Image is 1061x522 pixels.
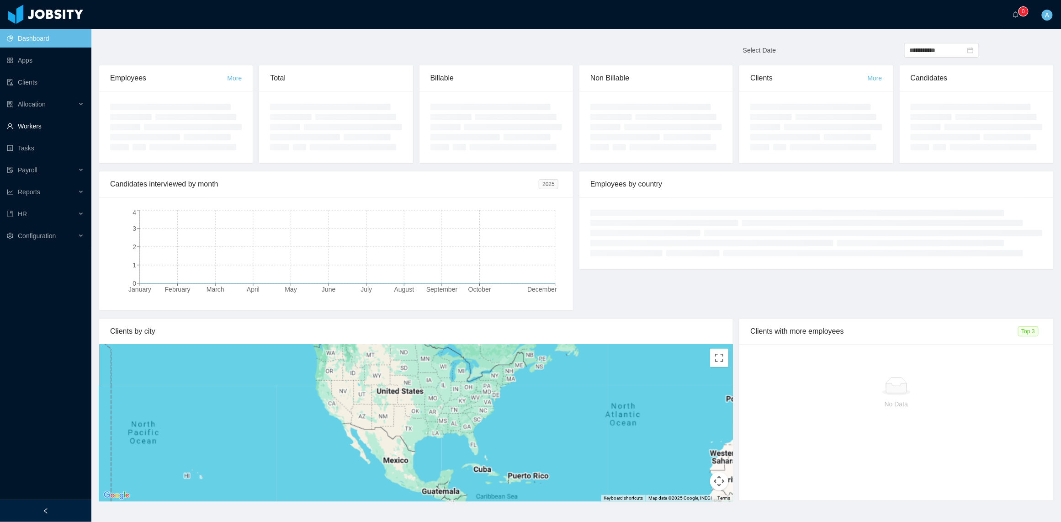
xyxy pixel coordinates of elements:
div: Candidates [911,65,1042,91]
button: Keyboard shortcuts [604,495,643,501]
span: Reports [18,188,40,196]
div: Clients by city [110,319,722,344]
i: icon: book [7,211,13,217]
div: Non Billable [590,65,722,91]
p: No Data [758,399,1035,409]
a: icon: userWorkers [7,117,84,135]
tspan: 3 [133,225,136,232]
span: 2025 [539,179,558,189]
a: More [868,75,882,82]
tspan: October [468,286,491,293]
button: Toggle fullscreen view [710,349,728,367]
a: icon: pie-chartDashboard [7,29,84,48]
a: icon: auditClients [7,73,84,91]
div: Total [270,65,402,91]
tspan: June [322,286,336,293]
tspan: December [527,286,557,293]
span: HR [18,210,27,218]
span: Allocation [18,101,46,108]
span: Map data ©2025 Google, INEGI [648,495,712,501]
i: icon: solution [7,101,13,107]
tspan: September [426,286,458,293]
a: Open this area in Google Maps (opens a new window) [101,490,132,501]
tspan: 4 [133,209,136,216]
div: Employees by country [590,171,1042,197]
tspan: February [165,286,191,293]
i: icon: line-chart [7,189,13,195]
tspan: July [361,286,372,293]
span: Payroll [18,166,37,174]
tspan: 0 [133,280,136,287]
span: A [1045,10,1049,21]
div: Clients [750,65,867,91]
div: Employees [110,65,227,91]
sup: 0 [1019,7,1028,16]
tspan: 1 [133,261,136,269]
span: Top 3 [1018,326,1039,336]
i: icon: calendar [967,47,974,53]
div: Clients with more employees [750,319,1018,344]
tspan: March [207,286,224,293]
tspan: April [247,286,260,293]
button: Map camera controls [710,472,728,490]
img: Google [101,490,132,501]
tspan: May [285,286,297,293]
a: icon: appstoreApps [7,51,84,69]
div: Candidates interviewed by month [110,171,539,197]
span: Select Date [743,47,776,54]
i: icon: setting [7,233,13,239]
tspan: August [394,286,414,293]
a: More [227,75,242,82]
i: icon: bell [1013,11,1019,18]
tspan: 2 [133,243,136,250]
i: icon: file-protect [7,167,13,173]
div: Billable [430,65,562,91]
a: Terms [717,495,730,501]
span: Configuration [18,232,56,240]
tspan: January [128,286,151,293]
a: icon: profileTasks [7,139,84,157]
